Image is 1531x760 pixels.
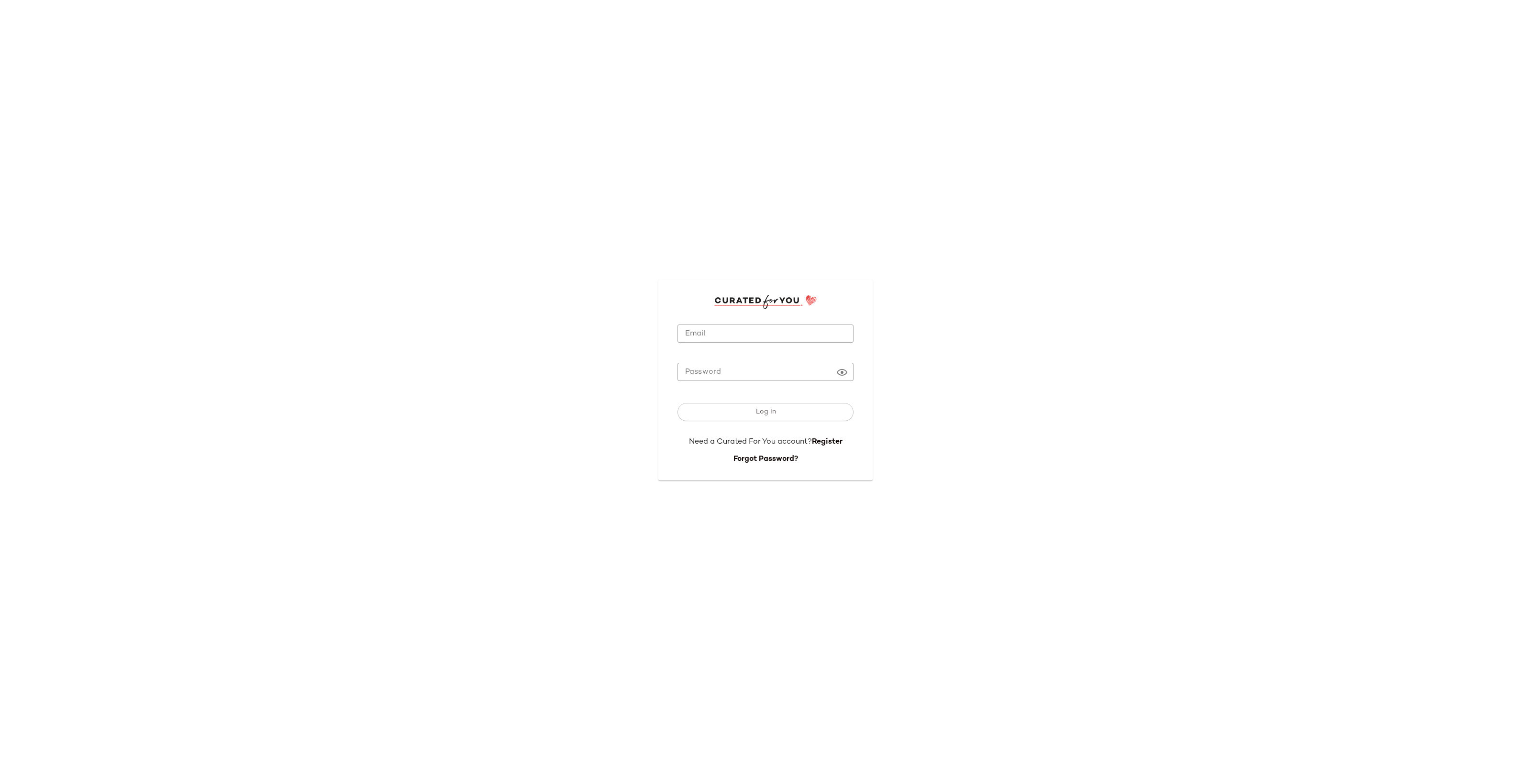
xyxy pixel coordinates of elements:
span: Need a Curated For You account? [689,438,812,446]
span: Log In [755,408,776,416]
a: Forgot Password? [733,455,798,463]
img: cfy_login_logo.DGdB1djN.svg [714,295,817,309]
a: Register [812,438,843,446]
button: Log In [677,403,854,421]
